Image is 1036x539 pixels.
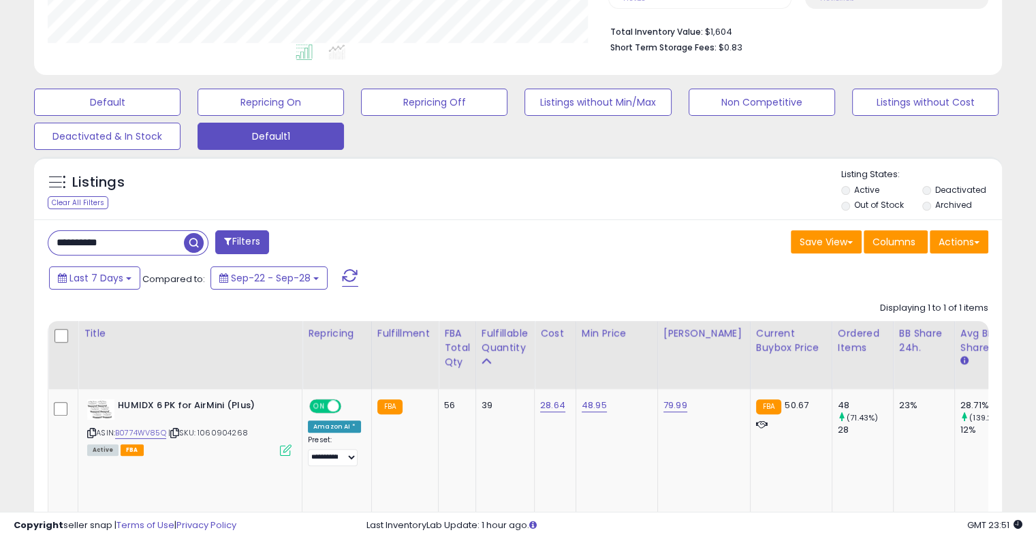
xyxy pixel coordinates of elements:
[899,399,944,412] div: 23%
[48,196,108,209] div: Clear All Filters
[854,199,904,211] label: Out of Stock
[84,326,296,341] div: Title
[960,355,969,367] small: Avg BB Share.
[864,230,928,253] button: Columns
[663,326,744,341] div: [PERSON_NAME]
[540,326,570,341] div: Cost
[540,399,565,412] a: 28.64
[116,519,174,532] a: Terms of Use
[176,519,236,532] a: Privacy Policy
[880,302,988,315] div: Displaying 1 to 1 of 1 items
[69,271,123,285] span: Last 7 Days
[935,184,986,196] label: Deactivated
[121,444,144,456] span: FBA
[444,399,465,412] div: 56
[610,42,717,53] b: Short Term Storage Fees:
[847,412,878,423] small: (71.43%)
[14,519,63,532] strong: Copyright
[308,435,361,466] div: Preset:
[663,399,687,412] a: 79.99
[582,326,652,341] div: Min Price
[960,399,1016,412] div: 28.71%
[118,399,283,416] b: HUMIDX 6 PK for AirMini (Plus)
[756,399,781,414] small: FBA
[308,326,366,341] div: Repricing
[444,326,470,369] div: FBA Total Qty
[34,89,180,116] button: Default
[377,326,433,341] div: Fulfillment
[719,41,742,54] span: $0.83
[582,399,607,412] a: 48.95
[14,519,236,532] div: seller snap | |
[87,444,119,456] span: All listings currently available for purchase on Amazon
[210,266,328,290] button: Sep-22 - Sep-28
[960,424,1016,436] div: 12%
[482,399,524,412] div: 39
[87,399,114,420] img: 41o4tNYy1XL._SL40_.jpg
[366,519,1022,532] div: Last InventoryLab Update: 1 hour ago.
[969,412,1006,423] small: (139.25%)
[377,399,403,414] small: FBA
[852,89,999,116] button: Listings without Cost
[838,424,893,436] div: 28
[610,22,978,39] li: $1,604
[49,266,140,290] button: Last 7 Days
[87,399,292,455] div: ASIN:
[899,326,949,355] div: BB Share 24h.
[873,235,915,249] span: Columns
[854,184,879,196] label: Active
[215,230,268,254] button: Filters
[930,230,988,253] button: Actions
[785,399,809,412] span: 50.67
[311,401,328,412] span: ON
[482,326,529,355] div: Fulfillable Quantity
[72,173,125,192] h5: Listings
[967,519,1022,532] span: 2025-10-6 23:51 GMT
[115,427,166,439] a: B0774WV85Q
[198,123,344,150] button: Default1
[841,168,1002,181] p: Listing States:
[34,123,180,150] button: Deactivated & In Stock
[231,271,311,285] span: Sep-22 - Sep-28
[838,326,888,355] div: Ordered Items
[361,89,507,116] button: Repricing Off
[610,26,703,37] b: Total Inventory Value:
[838,399,893,412] div: 48
[935,199,971,211] label: Archived
[524,89,671,116] button: Listings without Min/Max
[960,326,1010,355] div: Avg BB Share
[791,230,862,253] button: Save View
[198,89,344,116] button: Repricing On
[308,420,361,433] div: Amazon AI *
[168,427,248,438] span: | SKU: 1060904268
[142,273,205,286] span: Compared to:
[339,401,361,412] span: OFF
[689,89,835,116] button: Non Competitive
[756,326,826,355] div: Current Buybox Price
